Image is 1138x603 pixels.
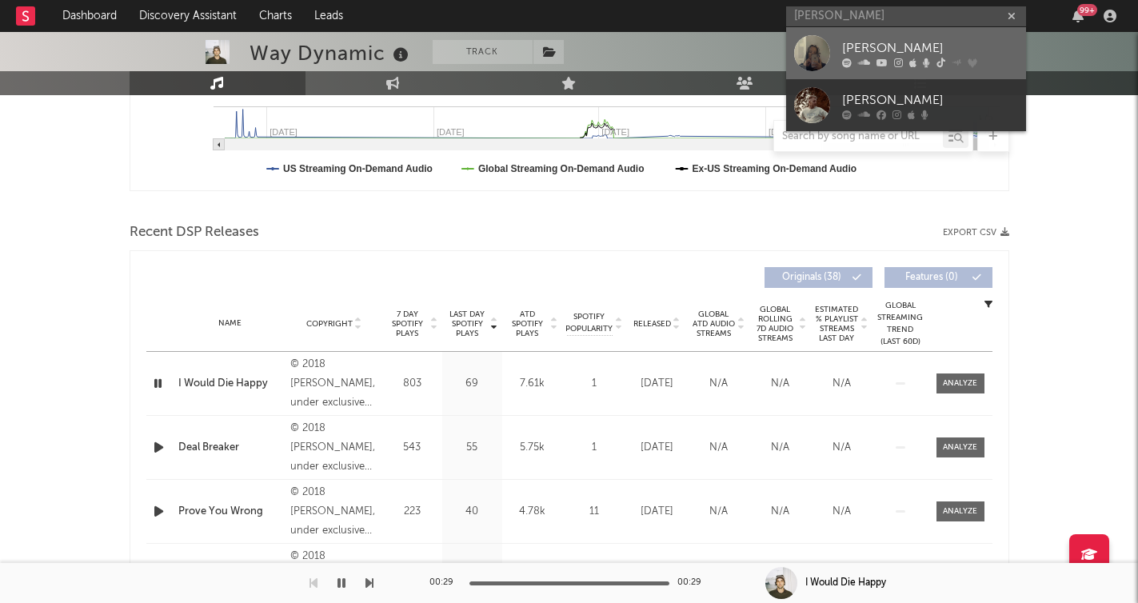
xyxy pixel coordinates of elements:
div: N/A [753,376,807,392]
span: Spotify Popularity [565,311,613,335]
div: 4.78k [506,504,558,520]
div: N/A [753,504,807,520]
div: N/A [692,376,745,392]
div: 223 [386,504,438,520]
div: 7.61k [506,376,558,392]
div: Name [178,317,283,329]
div: 99 + [1077,4,1097,16]
input: Search for artists [786,6,1026,26]
input: Search by song name or URL [774,130,943,143]
div: N/A [815,504,868,520]
button: Export CSV [943,228,1009,238]
div: 803 [386,376,438,392]
span: Copyright [306,319,353,329]
div: © 2018 [PERSON_NAME], under exclusive license to Universal Music Australia [290,419,377,477]
text: US Streaming On-Demand Audio [283,163,433,174]
div: 5.75k [506,440,558,456]
div: [DATE] [630,504,684,520]
a: Prove You Wrong [178,504,283,520]
span: Released [633,319,671,329]
span: Estimated % Playlist Streams Last Day [815,305,859,343]
div: 40 [446,504,498,520]
span: Features ( 0 ) [895,273,968,282]
text: Ex-US Streaming On-Demand Audio [692,163,856,174]
span: Originals ( 38 ) [775,273,849,282]
div: N/A [692,440,745,456]
div: [PERSON_NAME] [842,38,1018,58]
button: 99+ [1072,10,1084,22]
span: Recent DSP Releases [130,223,259,242]
span: 7 Day Spotify Plays [386,309,429,338]
div: [PERSON_NAME] [842,90,1018,110]
div: N/A [815,376,868,392]
a: [PERSON_NAME] [786,79,1026,131]
div: © 2018 [PERSON_NAME], under exclusive license to Universal Music Australia [290,355,377,413]
div: Way Dynamic [250,40,413,66]
div: N/A [753,440,807,456]
div: 55 [446,440,498,456]
span: Global Rolling 7D Audio Streams [753,305,797,343]
span: Last Day Spotify Plays [446,309,489,338]
div: [DATE] [630,440,684,456]
div: 00:29 [429,573,461,593]
a: Deal Breaker [178,440,283,456]
a: I Would Die Happy [178,376,283,392]
div: 00:29 [677,573,709,593]
div: N/A [815,440,868,456]
button: Originals(38) [765,267,872,288]
div: [DATE] [630,376,684,392]
div: Global Streaming Trend (Last 60D) [876,300,924,348]
button: Track [433,40,533,64]
div: 69 [446,376,498,392]
div: © 2018 [PERSON_NAME], under exclusive license to Universal Music Australia [290,483,377,541]
div: N/A [692,504,745,520]
a: [PERSON_NAME] [786,27,1026,79]
span: Global ATD Audio Streams [692,309,736,338]
button: Features(0) [884,267,992,288]
text: Global Streaming On-Demand Audio [477,163,644,174]
div: 11 [566,504,622,520]
div: I Would Die Happy [805,576,886,590]
div: 543 [386,440,438,456]
div: 1 [566,440,622,456]
span: ATD Spotify Plays [506,309,549,338]
div: 1 [566,376,622,392]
